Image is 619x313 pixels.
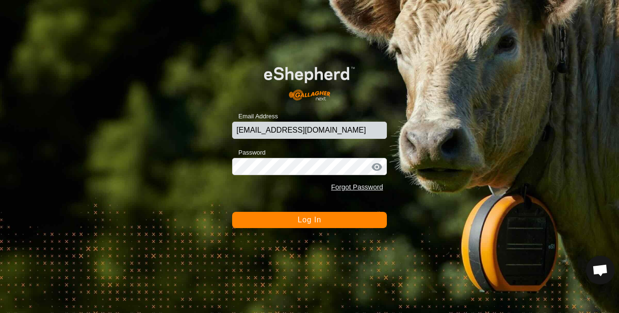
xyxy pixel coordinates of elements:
[232,212,387,228] button: Log In
[247,54,371,106] img: E-shepherd Logo
[232,112,278,121] label: Email Address
[232,122,387,139] input: Email Address
[232,148,266,157] label: Password
[298,216,321,224] span: Log In
[331,183,383,191] a: Forgot Password
[586,256,615,284] div: Open chat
